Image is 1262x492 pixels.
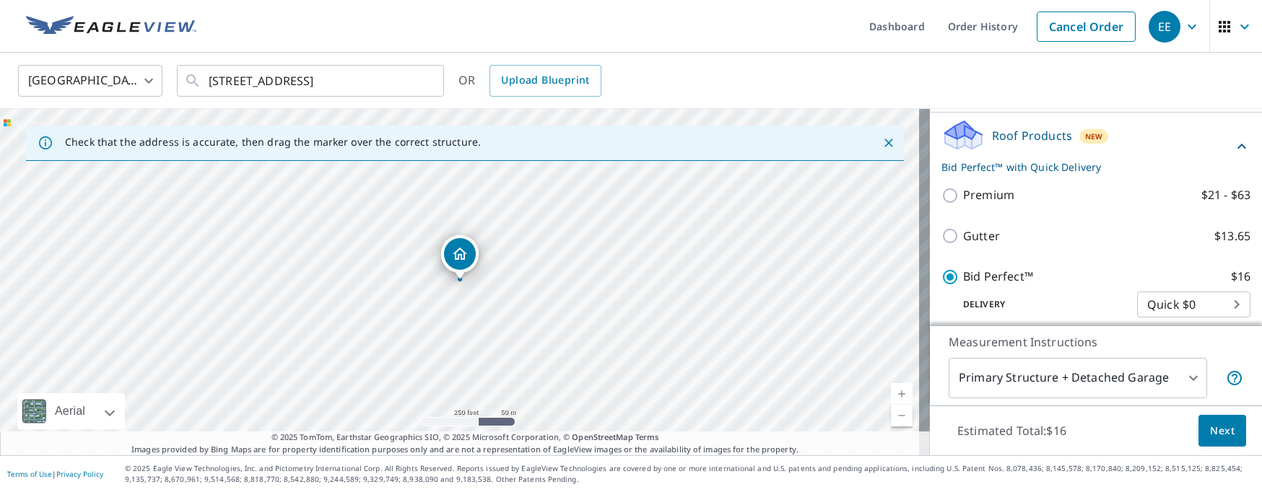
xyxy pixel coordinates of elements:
div: Dropped pin, building 1, Residential property, 1759 W Avenue H5 Lancaster, CA 93534 [441,235,479,280]
p: Gutter [963,227,1000,245]
a: Privacy Policy [56,469,103,479]
div: Quick $0 [1137,284,1250,325]
p: Premium [963,186,1014,204]
div: Primary Structure + Detached Garage [949,358,1207,398]
div: Aerial [17,393,125,429]
p: Delivery [941,298,1137,311]
a: Terms of Use [7,469,52,479]
p: Roof Products [992,127,1072,144]
div: OR [458,65,601,97]
a: Upload Blueprint [489,65,601,97]
p: | [7,470,103,478]
a: Terms [635,431,659,442]
p: Bid Perfect™ [963,268,1033,286]
p: Bid Perfect™ with Quick Delivery [941,159,1233,175]
button: Next [1198,415,1246,447]
span: Next [1210,422,1235,440]
p: Check that the address is accurate, then drag the marker over the correct structure. [65,136,481,149]
a: Cancel Order [1037,12,1136,42]
span: Upload Blueprint [501,71,589,89]
p: Measurement Instructions [949,333,1243,351]
input: Search by address or latitude-longitude [209,61,414,101]
span: Your report will include the primary structure and a detached garage if one exists. [1226,369,1243,387]
p: $16 [1231,268,1250,286]
a: OpenStreetMap [572,431,632,442]
div: EE [1149,11,1180,43]
p: $21 - $63 [1201,186,1250,204]
div: Aerial [51,393,90,429]
button: Close [879,133,898,152]
div: Roof ProductsNewBid Perfect™ with Quick Delivery [941,118,1250,175]
img: EV Logo [26,16,196,38]
a: Current Level 17, Zoom Out [891,405,913,426]
p: © 2025 Eagle View Technologies, Inc. and Pictometry International Corp. All Rights Reserved. Repo... [125,463,1255,485]
span: New [1085,131,1103,142]
span: © 2025 TomTom, Earthstar Geographics SIO, © 2025 Microsoft Corporation, © [271,431,659,444]
div: [GEOGRAPHIC_DATA] [18,61,162,101]
a: Current Level 17, Zoom In [891,383,913,405]
p: Estimated Total: $16 [946,415,1078,447]
p: $13.65 [1214,227,1250,245]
